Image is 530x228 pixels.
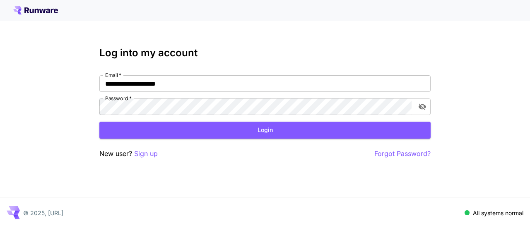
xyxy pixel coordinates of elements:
[105,72,121,79] label: Email
[99,122,431,139] button: Login
[23,209,63,217] p: © 2025, [URL]
[134,149,158,159] button: Sign up
[415,99,430,114] button: toggle password visibility
[105,95,132,102] label: Password
[473,209,523,217] p: All systems normal
[374,149,431,159] button: Forgot Password?
[99,149,158,159] p: New user?
[99,47,431,59] h3: Log into my account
